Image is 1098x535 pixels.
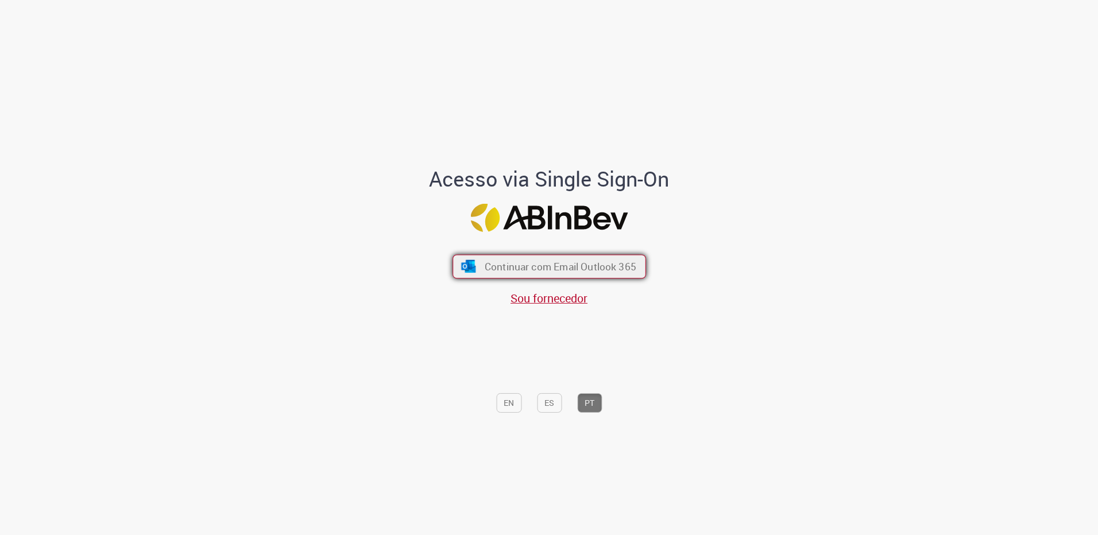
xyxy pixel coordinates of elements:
a: Sou fornecedor [511,290,587,306]
button: ícone Azure/Microsoft 360 Continuar com Email Outlook 365 [453,254,646,278]
button: PT [577,393,602,413]
span: Continuar com Email Outlook 365 [484,260,636,273]
h1: Acesso via Single Sign-On [390,168,709,191]
img: Logo ABInBev [470,204,628,232]
button: ES [537,393,562,413]
button: EN [496,393,521,413]
img: ícone Azure/Microsoft 360 [460,260,477,273]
